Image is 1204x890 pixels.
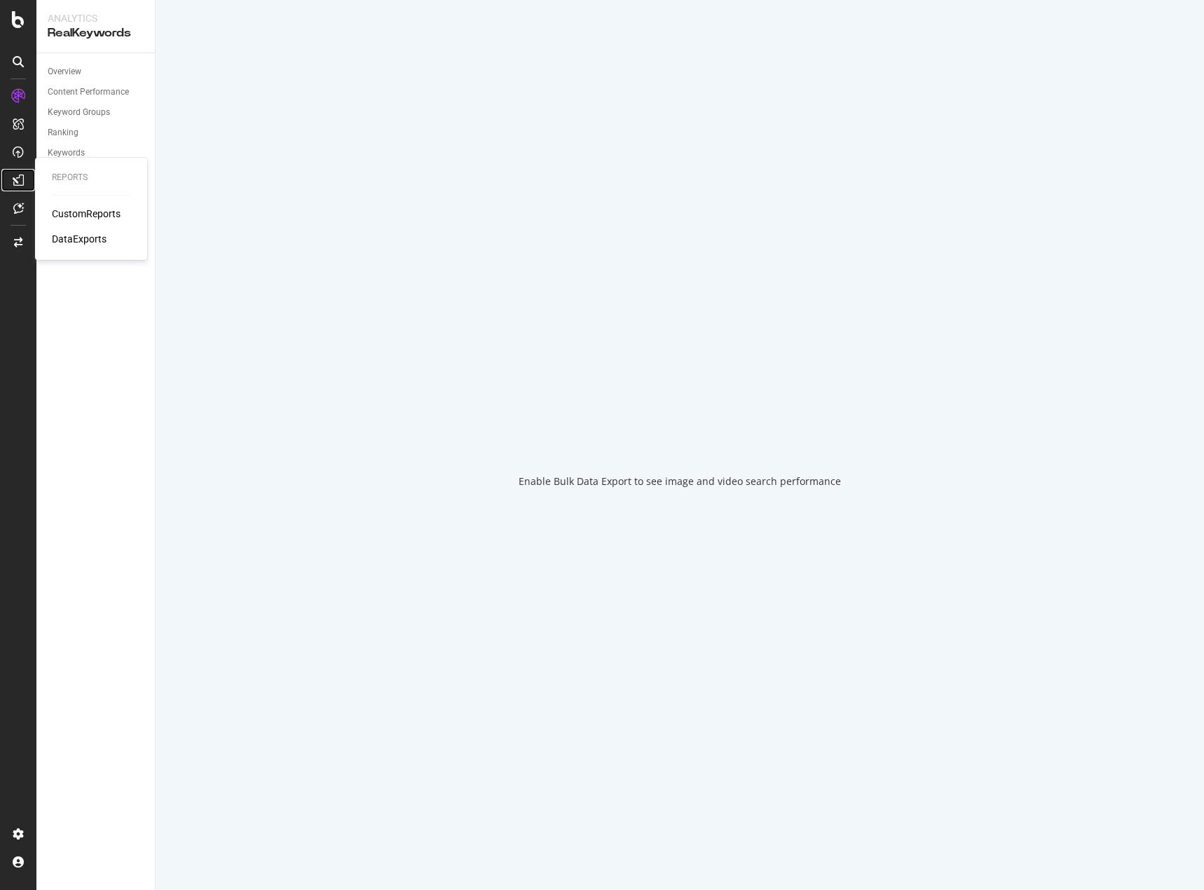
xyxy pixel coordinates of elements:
[48,146,85,160] div: Keywords
[52,207,121,221] a: CustomReports
[48,64,145,79] a: Overview
[48,125,78,140] div: Ranking
[48,11,144,25] div: Analytics
[48,85,145,100] a: Content Performance
[52,232,107,246] a: DataExports
[48,125,145,140] a: Ranking
[48,105,110,120] div: Keyword Groups
[48,146,145,160] a: Keywords
[519,474,841,488] div: Enable Bulk Data Export to see image and video search performance
[48,105,145,120] a: Keyword Groups
[48,64,81,79] div: Overview
[629,402,730,452] div: animation
[52,172,130,184] div: Reports
[48,85,129,100] div: Content Performance
[48,25,144,41] div: RealKeywords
